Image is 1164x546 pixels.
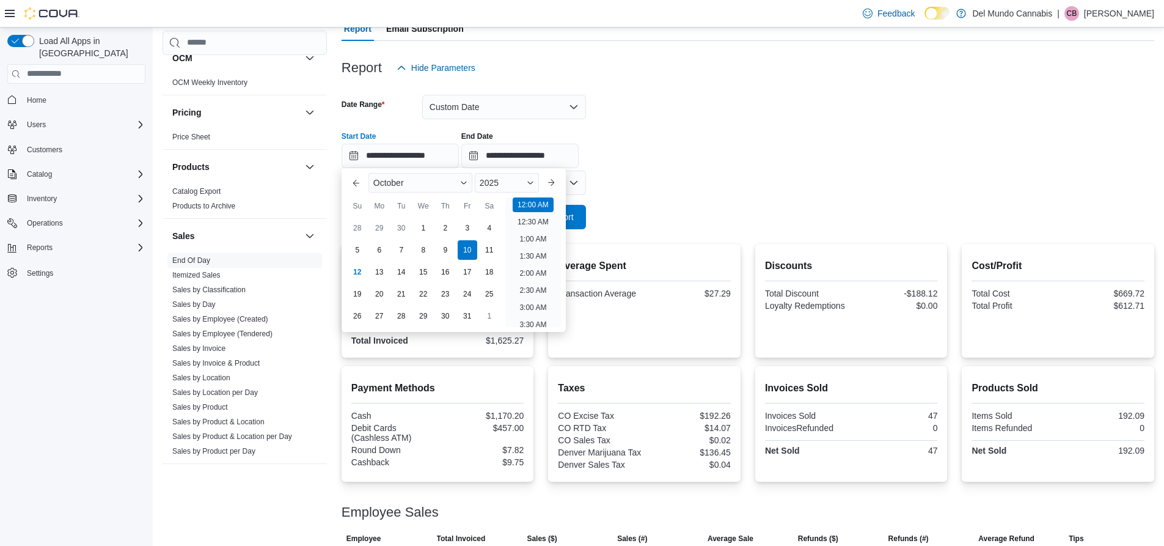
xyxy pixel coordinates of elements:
[480,240,499,260] div: day-11
[411,62,475,74] span: Hide Parameters
[2,141,150,158] button: Customers
[558,259,731,273] h2: Average Spent
[351,411,435,421] div: Cash
[461,131,493,141] label: End Date
[370,218,389,238] div: day-29
[514,266,551,281] li: 2:00 AM
[348,284,367,304] div: day-19
[22,167,145,182] span: Catalog
[373,178,404,188] span: October
[765,446,800,456] strong: Net Sold
[27,95,46,105] span: Home
[172,286,246,294] a: Sales by Classification
[414,284,433,304] div: day-22
[172,202,235,210] a: Products to Archive
[514,283,551,298] li: 2:30 AM
[514,317,551,332] li: 3:30 AM
[972,446,1006,456] strong: Net Sold
[1069,534,1083,544] span: Tips
[346,534,381,544] span: Employee
[972,423,1055,433] div: Items Refunded
[163,253,327,463] div: Sales
[27,243,53,253] span: Reports
[348,240,367,260] div: day-5
[558,460,642,470] div: Denver Sales Tax
[346,217,500,327] div: October, 2025
[440,411,524,421] div: $1,170.20
[302,51,317,65] button: OCM
[647,435,731,445] div: $0.02
[370,240,389,260] div: day-6
[2,190,150,207] button: Inventory
[1067,6,1077,21] span: CB
[440,336,524,345] div: $1,625.27
[351,381,524,396] h2: Payment Methods
[172,417,265,427] span: Sales by Product & Location
[458,306,477,326] div: day-31
[172,358,260,368] span: Sales by Invoice & Product
[1061,423,1144,433] div: 0
[458,284,477,304] div: day-24
[34,35,145,59] span: Load All Apps in [GEOGRAPHIC_DATA]
[348,306,367,326] div: day-26
[172,230,195,242] h3: Sales
[480,178,499,188] span: 2025
[22,191,62,206] button: Inventory
[348,196,367,216] div: Su
[458,218,477,238] div: day-3
[440,423,524,433] div: $457.00
[172,359,260,367] a: Sales by Invoice & Product
[346,173,366,193] button: Previous Month
[972,381,1144,396] h2: Products Sold
[342,505,439,520] h3: Employee Sales
[978,534,1034,544] span: Average Refund
[765,381,938,396] h2: Invoices Sold
[172,329,273,339] span: Sales by Employee (Tendered)
[480,196,499,216] div: Sa
[480,306,499,326] div: day-1
[854,423,937,433] div: 0
[647,289,731,298] div: $27.29
[765,259,938,273] h2: Discounts
[172,78,247,87] span: OCM Weekly Inventory
[436,306,455,326] div: day-30
[458,196,477,216] div: Fr
[558,435,642,445] div: CO Sales Tax
[172,418,265,426] a: Sales by Product & Location
[22,93,51,108] a: Home
[437,534,486,544] span: Total Invoiced
[972,289,1055,298] div: Total Cost
[480,262,499,282] div: day-18
[172,285,246,295] span: Sales by Classification
[2,239,150,256] button: Reports
[351,457,435,467] div: Cashback
[440,445,524,455] div: $7.82
[558,289,642,298] div: Transaction Average
[436,262,455,282] div: day-16
[172,315,268,323] a: Sales by Employee (Created)
[342,144,459,168] input: Press the down key to enter a popover containing a calendar. Press the escape key to close the po...
[172,271,221,279] a: Itemized Sales
[972,411,1055,421] div: Items Sold
[22,266,58,281] a: Settings
[27,120,46,130] span: Users
[1061,289,1144,298] div: $669.72
[972,301,1055,311] div: Total Profit
[163,184,327,218] div: Products
[854,411,937,421] div: 47
[436,218,455,238] div: day-2
[854,289,937,298] div: -$188.12
[414,218,433,238] div: day-1
[765,411,849,421] div: Invoices Sold
[27,194,57,204] span: Inventory
[392,306,411,326] div: day-28
[972,6,1052,21] p: Del Mundo Cannabis
[414,196,433,216] div: We
[27,218,63,228] span: Operations
[924,7,950,20] input: Dark Mode
[172,402,228,412] span: Sales by Product
[513,197,554,212] li: 12:00 AM
[1061,301,1144,311] div: $612.71
[370,284,389,304] div: day-20
[2,264,150,281] button: Settings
